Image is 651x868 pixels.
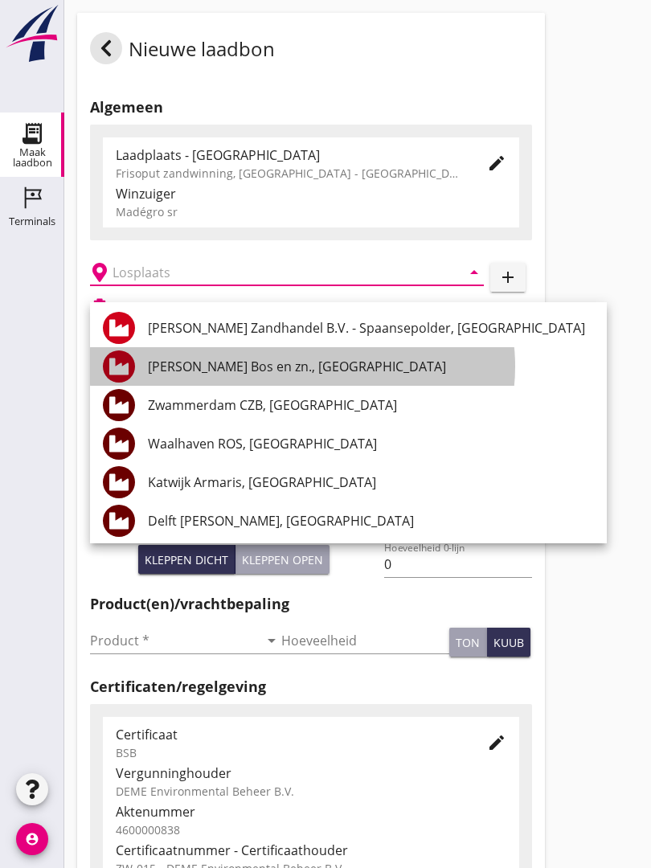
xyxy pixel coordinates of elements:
[262,631,281,650] i: arrow_drop_down
[90,676,532,698] h2: Certificaten/regelgeving
[242,551,323,568] div: Kleppen open
[235,545,330,574] button: Kleppen open
[493,634,524,651] div: kuub
[90,593,532,615] h2: Product(en)/vrachtbepaling
[116,184,506,203] div: Winzuiger
[116,203,506,220] div: Madégro sr
[90,628,259,653] input: Product *
[487,733,506,752] i: edit
[449,628,487,657] button: ton
[116,165,461,182] div: Frisoput zandwinning, [GEOGRAPHIC_DATA] - [GEOGRAPHIC_DATA].
[148,357,594,376] div: [PERSON_NAME] Bos en zn., [GEOGRAPHIC_DATA]
[116,299,198,313] h2: Beladen vaartuig
[148,511,594,530] div: Delft [PERSON_NAME], [GEOGRAPHIC_DATA]
[113,260,439,285] input: Losplaats
[116,802,506,821] div: Aktenummer
[116,744,461,761] div: BSB
[116,764,506,783] div: Vergunninghouder
[145,551,228,568] div: Kleppen dicht
[281,628,450,653] input: Hoeveelheid
[116,783,506,800] div: DEME Environmental Beheer B.V.
[148,395,594,415] div: Zwammerdam CZB, [GEOGRAPHIC_DATA]
[116,821,506,838] div: 4600000838
[9,216,55,227] div: Terminals
[487,628,530,657] button: kuub
[116,841,506,860] div: Certificaatnummer - Certificaathouder
[384,551,531,577] input: Hoeveelheid 0-lijn
[116,145,461,165] div: Laadplaats - [GEOGRAPHIC_DATA]
[456,634,480,651] div: ton
[138,545,235,574] button: Kleppen dicht
[16,823,48,855] i: account_circle
[465,263,484,282] i: arrow_drop_down
[498,268,518,287] i: add
[148,434,594,453] div: Waalhaven ROS, [GEOGRAPHIC_DATA]
[487,154,506,173] i: edit
[90,96,532,118] h2: Algemeen
[148,318,594,338] div: [PERSON_NAME] Zandhandel B.V. - Spaansepolder, [GEOGRAPHIC_DATA]
[148,473,594,492] div: Katwijk Armaris, [GEOGRAPHIC_DATA]
[90,32,275,71] div: Nieuwe laadbon
[116,725,461,744] div: Certificaat
[3,4,61,63] img: logo-small.a267ee39.svg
